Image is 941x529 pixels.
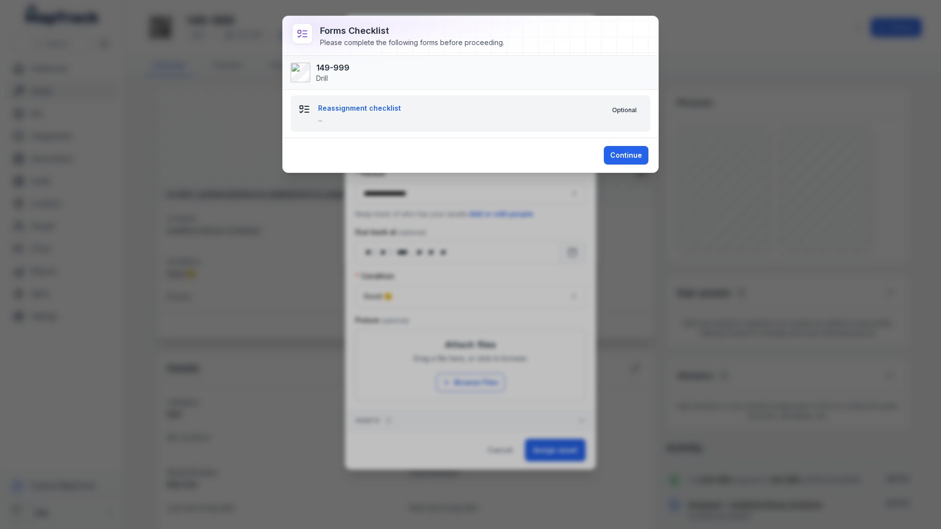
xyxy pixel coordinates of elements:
[320,38,504,48] div: Please complete the following forms before proceeding.
[291,96,650,132] button: Reassignment checklist...Optional
[604,146,648,165] button: Continue
[318,114,598,124] span: ...
[318,103,598,113] strong: Reassignment checklist
[316,62,349,73] strong: 149-999
[606,103,643,117] div: Optional
[320,24,504,38] h3: Forms checklist
[316,74,328,82] span: Drill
